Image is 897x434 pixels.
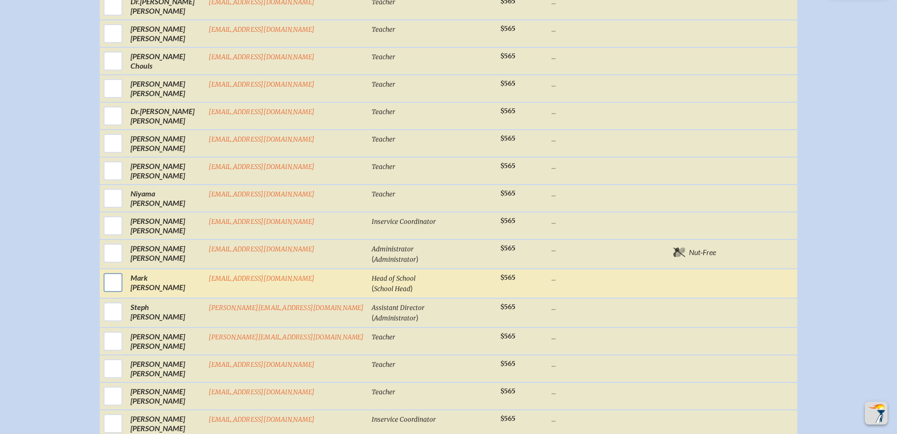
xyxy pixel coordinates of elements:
span: School Head [374,285,410,293]
img: To the top [867,404,886,423]
td: [PERSON_NAME] Chouls [127,47,205,75]
span: Assistant Director [372,304,425,312]
span: Teacher [372,333,395,341]
span: Nut-Free [689,248,716,257]
p: ... [551,359,619,369]
span: Inservice Coordinator [372,218,436,226]
td: Steph [PERSON_NAME] [127,298,205,328]
p: ... [551,302,619,312]
a: [EMAIL_ADDRESS][DOMAIN_NAME] [209,218,314,226]
a: [EMAIL_ADDRESS][DOMAIN_NAME] [209,26,314,34]
span: Teacher [372,53,395,61]
td: Mark [PERSON_NAME] [127,269,205,298]
span: Administrator [374,314,416,322]
a: [EMAIL_ADDRESS][DOMAIN_NAME] [209,388,314,396]
a: [EMAIL_ADDRESS][DOMAIN_NAME] [209,163,314,171]
span: Teacher [372,135,395,143]
span: ( [372,313,374,322]
p: ... [551,79,619,89]
a: [EMAIL_ADDRESS][DOMAIN_NAME] [209,361,314,369]
span: ) [410,283,413,292]
a: [PERSON_NAME][EMAIL_ADDRESS][DOMAIN_NAME] [209,333,364,341]
span: $565 [500,415,515,423]
span: $565 [500,107,515,115]
td: [PERSON_NAME] [PERSON_NAME] [127,328,205,355]
span: Teacher [372,361,395,369]
td: [PERSON_NAME] [PERSON_NAME] [127,75,205,102]
a: [EMAIL_ADDRESS][DOMAIN_NAME] [209,245,314,253]
p: ... [551,414,619,424]
span: Teacher [372,108,395,116]
p: ... [551,161,619,171]
span: ) [416,254,418,263]
span: Teacher [372,190,395,198]
a: [EMAIL_ADDRESS][DOMAIN_NAME] [209,80,314,89]
p: ... [551,52,619,61]
a: [EMAIL_ADDRESS][DOMAIN_NAME] [209,275,314,283]
td: [PERSON_NAME] [PERSON_NAME] [127,382,205,410]
span: Teacher [372,26,395,34]
a: [EMAIL_ADDRESS][DOMAIN_NAME] [209,190,314,198]
td: [PERSON_NAME] [PERSON_NAME] [127,20,205,47]
a: [EMAIL_ADDRESS][DOMAIN_NAME] [209,53,314,61]
span: $565 [500,52,515,60]
span: $565 [500,25,515,33]
td: [PERSON_NAME] [PERSON_NAME] [127,239,205,269]
p: ... [551,106,619,116]
p: ... [551,189,619,198]
p: ... [551,332,619,341]
td: [PERSON_NAME] [PERSON_NAME] [127,130,205,157]
p: ... [551,387,619,396]
p: ... [551,24,619,34]
button: Scroll Top [865,402,888,425]
span: Head of School [372,275,416,283]
span: $565 [500,189,515,197]
span: Administrator [372,245,414,253]
td: [PERSON_NAME] [PERSON_NAME] [127,355,205,382]
span: Inservice Coordinator [372,416,436,424]
span: Administrator [374,256,416,264]
span: $565 [500,387,515,395]
span: ( [372,254,374,263]
span: Teacher [372,163,395,171]
span: ) [416,313,418,322]
span: ( [372,283,374,292]
p: ... [551,216,619,226]
span: $565 [500,217,515,225]
span: $565 [500,360,515,368]
p: ... [551,244,619,253]
span: $565 [500,134,515,142]
td: [PERSON_NAME] [PERSON_NAME] [127,102,205,130]
span: $565 [500,162,515,170]
span: Teacher [372,80,395,89]
a: [EMAIL_ADDRESS][DOMAIN_NAME] [209,416,314,424]
span: Dr. [131,106,140,115]
p: ... [551,273,619,283]
span: $565 [500,303,515,311]
p: ... [551,134,619,143]
span: $565 [500,332,515,340]
span: Teacher [372,388,395,396]
a: [EMAIL_ADDRESS][DOMAIN_NAME] [209,135,314,143]
span: $565 [500,244,515,252]
td: [PERSON_NAME] [PERSON_NAME] [127,212,205,239]
span: $565 [500,274,515,282]
span: $565 [500,80,515,88]
a: [PERSON_NAME][EMAIL_ADDRESS][DOMAIN_NAME] [209,304,364,312]
a: [EMAIL_ADDRESS][DOMAIN_NAME] [209,108,314,116]
td: Niyama [PERSON_NAME] [127,185,205,212]
td: [PERSON_NAME] [PERSON_NAME] [127,157,205,185]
